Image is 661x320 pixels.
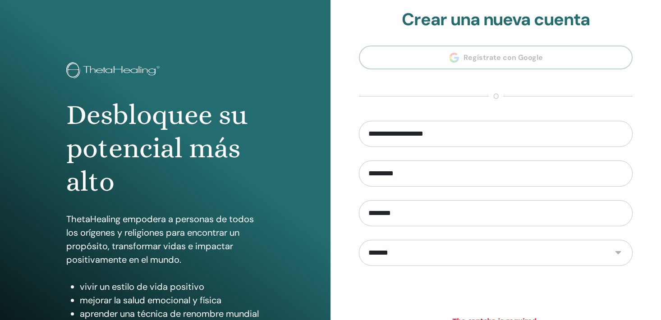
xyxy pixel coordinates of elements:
li: vivir un estilo de vida positivo [80,280,264,293]
li: mejorar la salud emocional y física [80,293,264,307]
span: o [489,91,503,102]
iframe: reCAPTCHA [427,279,565,315]
h2: Crear una nueva cuenta [359,9,633,30]
p: ThetaHealing empodera a personas de todos los orígenes y religiones para encontrar un propósito, ... [66,212,264,266]
h1: Desbloquee su potencial más alto [66,98,264,199]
